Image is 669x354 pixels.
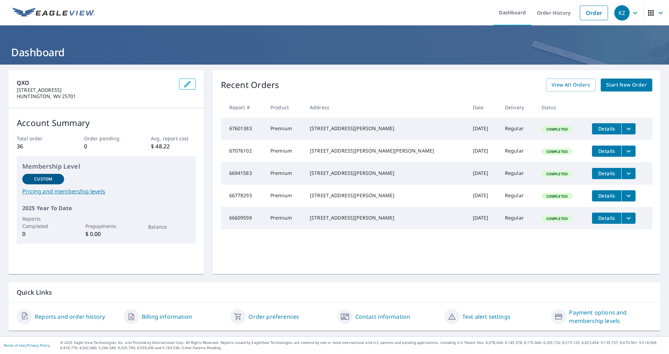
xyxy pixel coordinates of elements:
[467,97,499,118] th: Date
[221,207,265,229] td: 66609598
[221,79,279,91] p: Recent Orders
[592,168,621,179] button: detailsBtn-66941583
[17,93,174,99] p: HUNTINGTON, WV 25701
[552,81,590,89] span: View All Orders
[85,230,127,238] p: $ 0.00
[148,223,190,230] p: Balance
[34,176,52,182] p: Custom
[621,168,636,179] button: filesDropdownBtn-66941583
[221,185,265,207] td: 66778293
[542,216,572,221] span: Completed
[601,79,652,91] a: Start New Order
[606,81,647,89] span: Start New Order
[621,146,636,157] button: filesDropdownBtn-67076102
[596,215,617,221] span: Details
[467,118,499,140] td: [DATE]
[542,149,572,154] span: Completed
[592,146,621,157] button: detailsBtn-67076102
[151,135,195,142] p: Avg. report cost
[621,123,636,134] button: filesDropdownBtn-67601383
[22,230,64,238] p: 0
[142,312,192,321] a: Billing information
[84,142,129,150] p: 0
[499,140,536,162] td: Regular
[221,97,265,118] th: Report #
[310,192,462,199] div: [STREET_ADDRESS][PERSON_NAME]
[592,213,621,224] button: detailsBtn-66609598
[580,6,608,20] a: Order
[621,190,636,201] button: filesDropdownBtn-66778293
[462,312,510,321] a: Text alert settings
[17,79,174,87] p: QXO
[60,340,666,351] p: © 2025 Eagle View Technologies, Inc. and Pictometry International Corp. All Rights Reserved. Repo...
[221,118,265,140] td: 67601383
[499,162,536,185] td: Regular
[499,207,536,229] td: Regular
[265,140,304,162] td: Premium
[22,204,190,212] p: 2025 Year To Date
[13,8,95,18] img: EV Logo
[265,162,304,185] td: Premium
[499,185,536,207] td: Regular
[355,312,410,321] a: Contact information
[596,148,617,154] span: Details
[265,97,304,118] th: Product
[3,343,25,348] a: Terms of Use
[499,97,536,118] th: Delivery
[614,5,630,21] div: KZ
[310,170,462,177] div: [STREET_ADDRESS][PERSON_NAME]
[221,140,265,162] td: 67076102
[310,214,462,221] div: [STREET_ADDRESS][PERSON_NAME]
[17,87,174,93] p: [STREET_ADDRESS]
[17,142,61,150] p: 36
[22,215,64,230] p: Reports Completed
[596,125,617,132] span: Details
[569,308,652,325] a: Payment options and membership levels
[17,288,652,297] p: Quick Links
[17,117,196,129] p: Account Summary
[221,162,265,185] td: 66941583
[592,190,621,201] button: detailsBtn-66778293
[542,194,572,199] span: Completed
[592,123,621,134] button: detailsBtn-67601383
[27,343,50,348] a: Privacy Policy
[85,222,127,230] p: Prepayments
[84,135,129,142] p: Order pending
[265,207,304,229] td: Premium
[467,162,499,185] td: [DATE]
[22,187,190,196] a: Pricing and membership levels
[621,213,636,224] button: filesDropdownBtn-66609598
[310,125,462,132] div: [STREET_ADDRESS][PERSON_NAME]
[596,192,617,199] span: Details
[265,185,304,207] td: Premium
[467,185,499,207] td: [DATE]
[499,118,536,140] td: Regular
[596,170,617,177] span: Details
[467,207,499,229] td: [DATE]
[35,312,105,321] a: Reports and order history
[265,118,304,140] td: Premium
[151,142,195,150] p: $ 48.22
[536,97,587,118] th: Status
[542,171,572,176] span: Completed
[546,79,595,91] a: View All Orders
[542,127,572,132] span: Completed
[3,343,50,347] p: |
[467,140,499,162] td: [DATE]
[248,312,299,321] a: Order preferences
[22,162,190,171] p: Membership Level
[8,45,661,59] h1: Dashboard
[310,147,462,154] div: [STREET_ADDRESS][PERSON_NAME][PERSON_NAME]
[17,135,61,142] p: Total order
[304,97,467,118] th: Address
